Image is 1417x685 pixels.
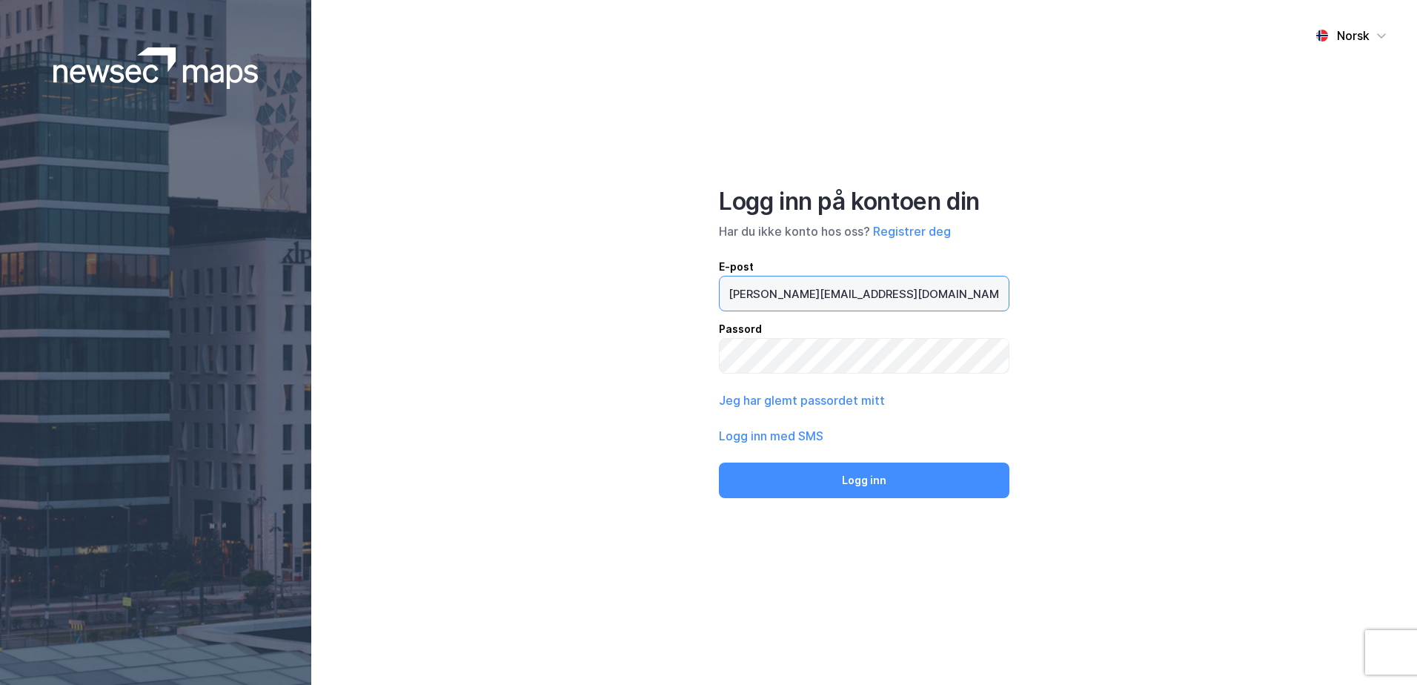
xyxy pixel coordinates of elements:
[719,427,823,445] button: Logg inn med SMS
[719,391,885,409] button: Jeg har glemt passordet mitt
[873,222,951,240] button: Registrer deg
[719,187,1009,216] div: Logg inn på kontoen din
[719,320,1009,338] div: Passord
[719,222,1009,240] div: Har du ikke konto hos oss?
[1337,27,1370,44] div: Norsk
[719,463,1009,498] button: Logg inn
[719,258,1009,276] div: E-post
[53,47,259,89] img: logoWhite.bf58a803f64e89776f2b079ca2356427.svg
